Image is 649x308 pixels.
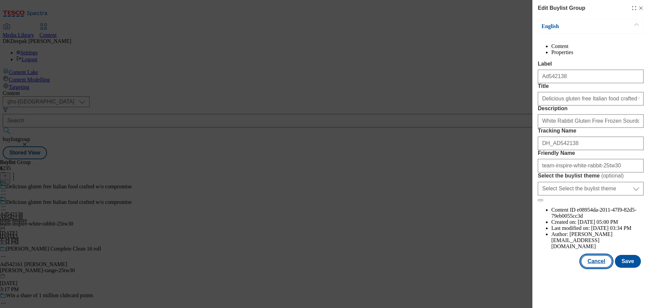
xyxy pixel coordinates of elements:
[551,207,636,219] span: e08954da-2011-47f9-82d5-79eb0055cc3d
[551,43,644,49] li: Content
[538,114,644,128] input: Enter Description
[551,219,644,225] li: Created on:
[578,219,618,225] span: [DATE] 05:00 PM
[538,150,644,156] label: Friendly Name
[538,105,644,112] label: Description
[551,225,644,231] li: Last modified on:
[551,207,644,219] li: Content ID
[538,137,644,150] input: Enter Tracking Name
[538,4,585,12] h4: Edit Buylist Group
[538,128,644,134] label: Tracking Name
[615,255,641,268] button: Save
[591,225,631,231] span: [DATE] 03:34 PM
[551,49,644,55] li: Properties
[538,92,644,105] input: Enter Title
[538,83,644,89] label: Title
[538,70,644,83] input: Enter Label
[601,173,624,179] span: ( optional )
[538,61,644,67] label: Label
[581,255,612,268] button: Cancel
[538,159,644,172] input: Enter Friendly Name
[551,231,644,250] li: Author:
[542,23,612,30] p: English
[551,231,612,249] span: [PERSON_NAME][EMAIL_ADDRESS][DOMAIN_NAME]
[538,172,644,179] label: Select the buylist theme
